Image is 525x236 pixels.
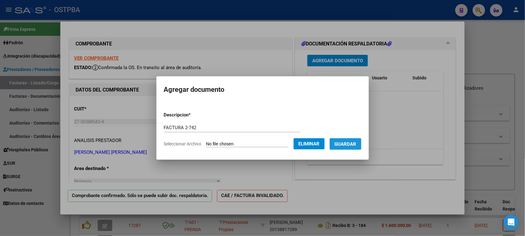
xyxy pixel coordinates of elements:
p: Descripcion [164,111,223,119]
button: Eliminar [294,138,325,149]
span: Eliminar [299,141,320,147]
button: Guardar [330,138,361,150]
div: Open Intercom Messenger [504,215,519,230]
span: Seleccionar Archivo [164,141,202,146]
h2: Agregar documento [164,84,361,96]
span: Guardar [335,141,356,147]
